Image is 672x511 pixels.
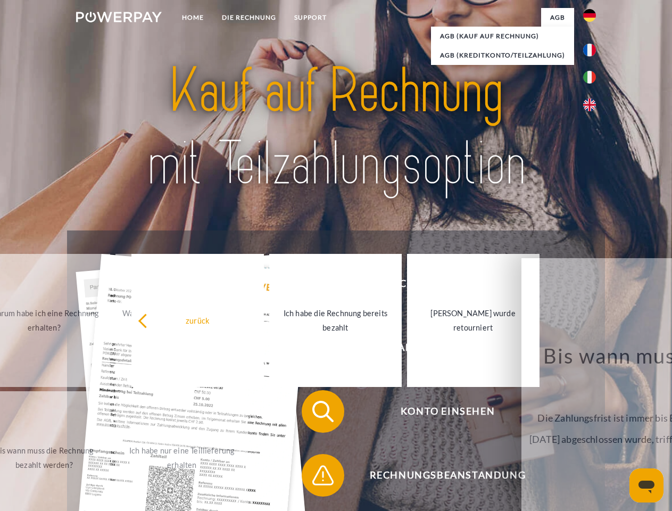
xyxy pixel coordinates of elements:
[317,390,578,433] span: Konto einsehen
[317,454,578,497] span: Rechnungsbeanstandung
[583,9,596,22] img: de
[310,462,336,489] img: qb_warning.svg
[583,44,596,56] img: fr
[583,71,596,84] img: it
[583,98,596,111] img: en
[173,8,213,27] a: Home
[122,443,242,472] div: Ich habe nur eine Teillieferung erhalten
[541,8,574,27] a: agb
[302,390,578,433] button: Konto einsehen
[138,313,258,327] div: zurück
[431,27,574,46] a: AGB (Kauf auf Rechnung)
[115,254,248,387] a: Was habe ich noch offen, ist meine Zahlung eingegangen?
[431,46,574,65] a: AGB (Kreditkonto/Teilzahlung)
[102,51,570,204] img: title-powerpay_de.svg
[276,306,395,335] div: Ich habe die Rechnung bereits bezahlt
[629,468,663,502] iframe: Schaltfläche zum Öffnen des Messaging-Fensters
[285,8,336,27] a: SUPPORT
[310,398,336,425] img: qb_search.svg
[76,12,162,22] img: logo-powerpay-white.svg
[413,306,533,335] div: [PERSON_NAME] wurde retourniert
[213,8,285,27] a: DIE RECHNUNG
[302,454,578,497] button: Rechnungsbeanstandung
